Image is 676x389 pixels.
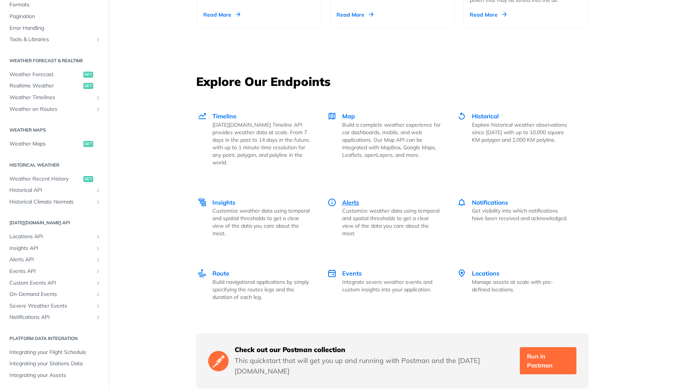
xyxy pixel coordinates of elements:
[212,112,237,120] span: Timeline
[197,253,319,317] a: Route Route Build navigational applications by simply specifying the routes legs and the duration...
[95,280,101,286] button: Show subpages for Custom Events API
[9,302,93,310] span: Severe Weather Events
[6,104,103,115] a: Weather on RoutesShow subpages for Weather on Routes
[197,182,319,253] a: Insights Insights Customize weather data using temporal and spatial thresholds to get a clear vie...
[212,207,311,237] p: Customize weather data using temporal and spatial thresholds to get a clear view of the data you ...
[6,162,103,168] h2: Historical Weather
[336,11,373,18] div: Read More
[9,94,93,101] span: Weather Timelines
[472,278,570,293] p: Manage assets at scale with pre-defined locations.
[9,245,93,252] span: Insights API
[6,219,103,226] h2: [DATE][DOMAIN_NAME] API
[9,71,81,78] span: Weather Forecast
[342,207,441,237] p: Customize weather data using temporal and spatial thresholds to get a clear view of the data you ...
[9,187,93,194] span: Historical API
[9,1,101,9] span: Formats
[9,82,81,90] span: Realtime Weather
[235,345,514,354] h5: Check out our Postman collection
[95,187,101,193] button: Show subpages for Historical API
[197,96,319,182] a: Timeline Timeline [DATE][DOMAIN_NAME] Timeline API provides weather data at scale. From 7 days in...
[6,243,103,254] a: Insights APIShow subpages for Insights API
[6,173,103,185] a: Weather Recent Historyget
[457,269,466,278] img: Locations
[6,80,103,92] a: Realtime Weatherget
[6,23,103,34] a: Error Handling
[342,121,441,159] p: Build a complete weather experience for car dashboards, mobile, and web applications. Our Map API...
[449,253,579,317] a: Locations Locations Manage assets at scale with pre-defined locations.
[342,199,359,206] span: Alerts
[472,199,508,206] span: Notifications
[472,112,499,120] span: Historical
[212,278,311,301] p: Build navigational applications by simply specifying the routes legs and the duration of each leg.
[6,138,103,150] a: Weather Mapsget
[95,37,101,43] button: Show subpages for Tools & Libraries
[95,314,101,320] button: Show subpages for Notifications API
[95,245,101,251] button: Show subpages for Insights API
[9,279,93,287] span: Custom Events API
[83,72,93,78] span: get
[6,358,103,369] a: Integrating your Stations Data
[6,231,103,242] a: Locations APIShow subpages for Locations API
[449,182,579,253] a: Notifications Notifications Get visibility into which notifications have been received and acknow...
[196,73,588,90] h3: Explore Our Endpoints
[457,198,466,207] img: Notifications
[472,121,570,144] p: Explore historical weather observations since [DATE] with up to 10,000 square KM polygon and 2,00...
[9,314,93,321] span: Notifications API
[6,335,103,342] h2: Platform DATA integration
[9,349,101,356] span: Integrating your Flight Schedule
[319,96,449,182] a: Map Map Build a complete weather experience for car dashboards, mobile, and web applications. Our...
[203,11,240,18] div: Read More
[6,196,103,208] a: Historical Climate NormalsShow subpages for Historical Climate Normals
[520,347,576,374] a: Run in Postman
[6,277,103,289] a: Custom Events APIShow subpages for Custom Events API
[6,34,103,45] a: Tools & LibrariesShow subpages for Tools & Libraries
[6,370,103,381] a: Integrating your Assets
[95,268,101,274] button: Show subpages for Events API
[83,83,93,89] span: get
[9,372,101,379] span: Integrating your Assets
[212,121,311,166] p: [DATE][DOMAIN_NAME] Timeline API provides weather data at scale. From 7 days in the past to 14 da...
[83,141,93,147] span: get
[6,289,103,300] a: On-Demand EventsShow subpages for On-Demand Events
[319,253,449,317] a: Events Events Integrate severe weather events and custom insights into your application.
[9,268,93,275] span: Events API
[6,312,103,323] a: Notifications APIShow subpages for Notifications API
[198,269,207,278] img: Route
[9,106,93,113] span: Weather on Routes
[6,300,103,312] a: Severe Weather EventsShow subpages for Severe Weather Events
[6,57,103,64] h2: Weather Forecast & realtime
[342,112,355,120] span: Map
[6,69,103,80] a: Weather Forecastget
[198,198,207,207] img: Insights
[9,360,101,368] span: Integrating your Stations Data
[95,257,101,263] button: Show subpages for Alerts API
[327,269,336,278] img: Events
[95,291,101,297] button: Show subpages for On-Demand Events
[9,36,93,43] span: Tools & Libraries
[9,140,81,148] span: Weather Maps
[6,92,103,103] a: Weather TimelinesShow subpages for Weather Timelines
[9,256,93,263] span: Alerts API
[327,198,336,207] img: Alerts
[472,270,499,277] span: Locations
[9,175,81,183] span: Weather Recent History
[9,198,93,206] span: Historical Climate Normals
[95,234,101,240] button: Show subpages for Locations API
[9,291,93,298] span: On-Demand Events
[6,254,103,265] a: Alerts APIShow subpages for Alerts API
[95,106,101,112] button: Show subpages for Weather on Routes
[6,266,103,277] a: Events APIShow subpages for Events API
[472,207,570,222] p: Get visibility into which notifications have been received and acknowledged.
[342,278,441,293] p: Integrate severe weather events and custom insights into your application.
[198,112,207,121] img: Timeline
[9,13,101,20] span: Pagination
[457,112,466,121] img: Historical
[9,25,101,32] span: Error Handling
[319,182,449,253] a: Alerts Alerts Customize weather data using temporal and spatial thresholds to get a clear view of...
[6,11,103,22] a: Pagination
[470,11,507,18] div: Read More
[6,347,103,358] a: Integrating your Flight Schedule
[83,176,93,182] span: get
[327,112,336,121] img: Map
[6,185,103,196] a: Historical APIShow subpages for Historical API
